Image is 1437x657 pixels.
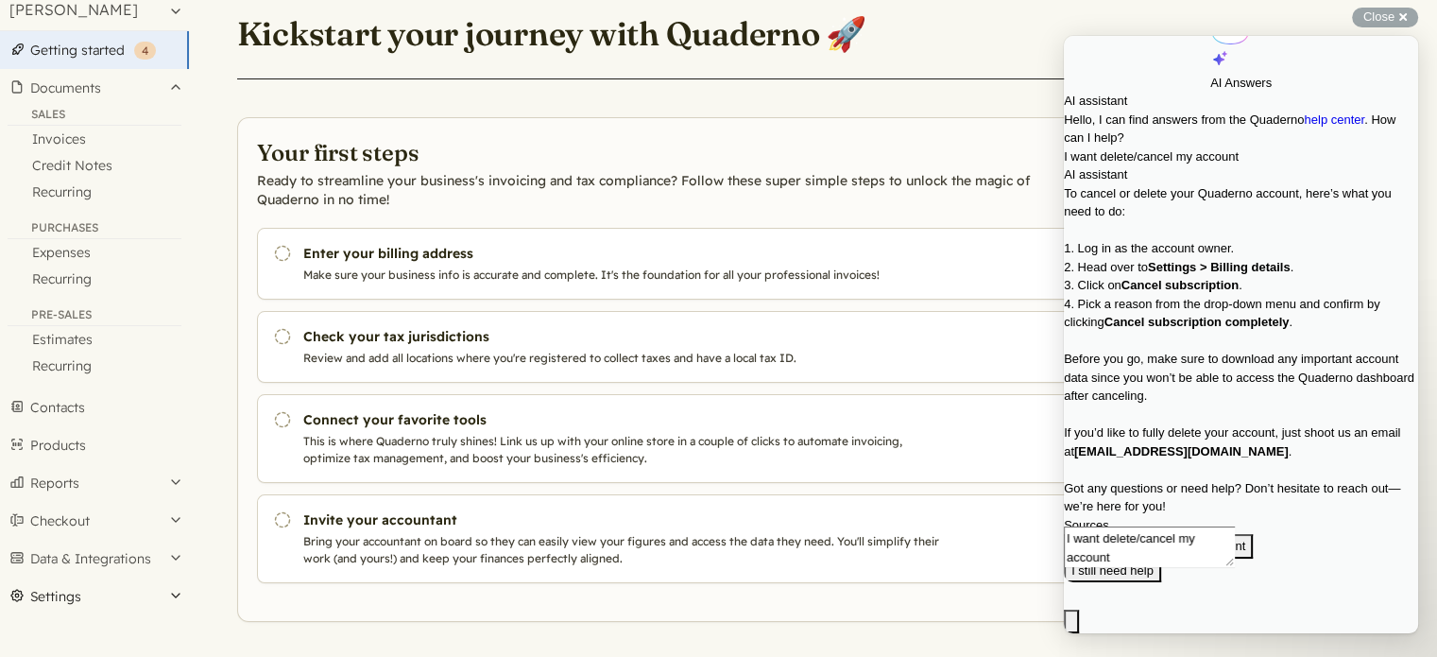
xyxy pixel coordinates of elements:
[1064,36,1418,633] iframe: Help Scout Beacon - Live Chat, Contact Form, and Knowledge Base
[257,228,1090,300] a: Enter your billing address Make sure your business info is accurate and complete. It's the founda...
[303,267,948,284] p: Make sure your business info is accurate and complete. It's the foundation for all your professio...
[142,43,148,58] span: 4
[237,13,867,55] h1: Kickstart your journey with Quaderno 🚀
[257,137,1090,167] h2: Your first steps
[303,350,948,367] p: Review and add all locations where you're registered to collect taxes and have a local tax ID.
[257,494,1090,583] a: Invite your accountant Bring your accountant on board so they can easily view your figures and ac...
[303,433,948,467] p: This is where Quaderno truly shines! Link us up with your online store in a couple of clicks to a...
[8,307,181,326] div: Pre-Sales
[1352,8,1418,27] button: Close
[257,311,1090,383] a: Check your tax jurisdictions Review and add all locations where you're registered to collect taxe...
[257,171,1090,209] p: Ready to streamline your business's invoicing and tax compliance? Follow these super simple steps...
[303,410,948,429] h3: Connect your favorite tools
[303,244,948,263] h3: Enter your billing address
[8,220,181,239] div: Purchases
[1363,9,1394,24] span: Close
[8,107,181,126] div: Sales
[303,327,948,346] h3: Check your tax jurisdictions
[303,510,948,529] h3: Invite your accountant
[257,394,1090,483] a: Connect your favorite tools This is where Quaderno truly shines! Link us up with your online stor...
[303,533,948,567] p: Bring your accountant on board so they can easily view your figures and access the data they need...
